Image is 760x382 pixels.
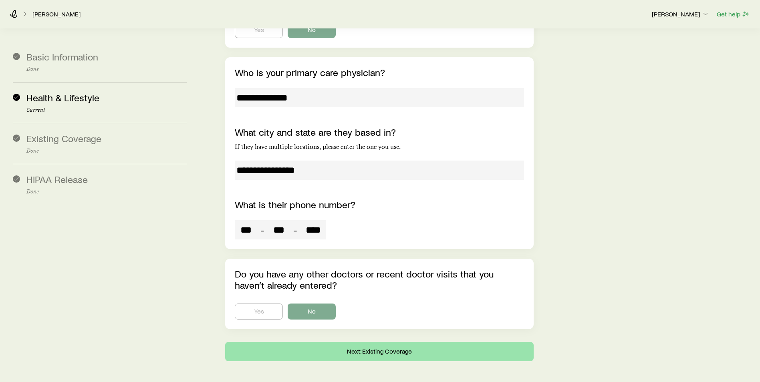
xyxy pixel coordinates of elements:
[235,143,524,151] p: If they have multiple locations, please enter the one you use.
[716,10,750,19] button: Get help
[235,304,283,320] button: Yes
[235,66,385,78] label: Who is your primary care physician?
[26,66,187,72] p: Done
[26,189,187,195] p: Done
[288,304,336,320] button: No
[32,10,81,18] a: [PERSON_NAME]
[26,173,88,185] span: HIPAA Release
[26,92,99,103] span: Health & Lifestyle
[26,148,187,154] p: Done
[288,22,336,38] button: No
[225,342,534,361] button: Next: Existing Coverage
[235,22,283,38] button: Yes
[26,51,98,62] span: Basic Information
[651,10,710,19] button: [PERSON_NAME]
[652,10,710,18] p: [PERSON_NAME]
[260,224,264,235] span: -
[26,133,101,144] span: Existing Coverage
[235,126,396,138] label: What city and state are they based in?
[26,107,187,113] p: Current
[235,268,524,291] p: Do you have any other doctors or recent doctor visits that you haven’t already entered?
[235,199,355,210] label: What is their phone number?
[293,224,297,235] span: -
